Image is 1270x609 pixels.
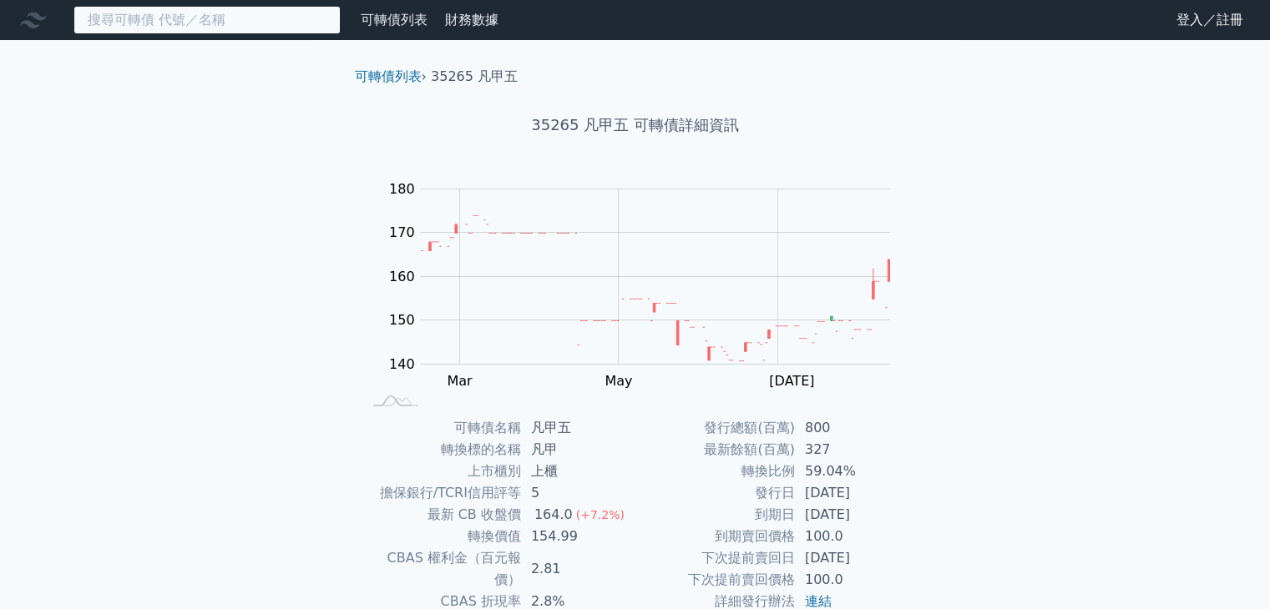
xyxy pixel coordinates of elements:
[521,417,635,439] td: 凡甲五
[521,482,635,504] td: 5
[355,67,427,87] li: ›
[521,461,635,482] td: 上櫃
[795,569,909,591] td: 100.0
[73,6,341,34] input: 搜尋可轉債 代號／名稱
[362,547,521,591] td: CBAS 權利金（百元報價）
[362,461,521,482] td: 上市櫃別
[795,439,909,461] td: 327
[355,68,422,84] a: 可轉債列表
[635,482,795,504] td: 發行日
[635,461,795,482] td: 轉換比例
[389,269,415,284] tspan: 160
[362,482,521,504] td: 擔保銀行/TCRI信用評等
[795,461,909,482] td: 59.04%
[389,181,415,197] tspan: 180
[380,181,914,389] g: Chart
[531,504,576,526] div: 164.0
[389,356,415,372] tspan: 140
[431,67,518,87] li: 35265 凡甲五
[635,417,795,439] td: 發行總額(百萬)
[635,547,795,569] td: 下次提前賣回日
[795,547,909,569] td: [DATE]
[635,569,795,591] td: 下次提前賣回價格
[521,439,635,461] td: 凡甲
[342,113,929,137] h1: 35265 凡甲五 可轉債詳細資訊
[576,508,625,521] span: (+7.2%)
[635,504,795,526] td: 到期日
[1163,7,1257,33] a: 登入／註冊
[389,312,415,328] tspan: 150
[795,417,909,439] td: 800
[521,547,635,591] td: 2.81
[362,439,521,461] td: 轉換標的名稱
[795,482,909,504] td: [DATE]
[447,373,473,389] tspan: Mar
[362,504,521,526] td: 最新 CB 收盤價
[795,504,909,526] td: [DATE]
[635,439,795,461] td: 最新餘額(百萬)
[361,12,428,28] a: 可轉債列表
[362,417,521,439] td: 可轉債名稱
[635,526,795,547] td: 到期賣回價格
[805,593,832,609] a: 連結
[362,526,521,547] td: 轉換價值
[389,224,415,240] tspan: 170
[795,526,909,547] td: 100.0
[521,526,635,547] td: 154.99
[605,373,632,389] tspan: May
[445,12,498,28] a: 財務數據
[769,373,814,389] tspan: [DATE]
